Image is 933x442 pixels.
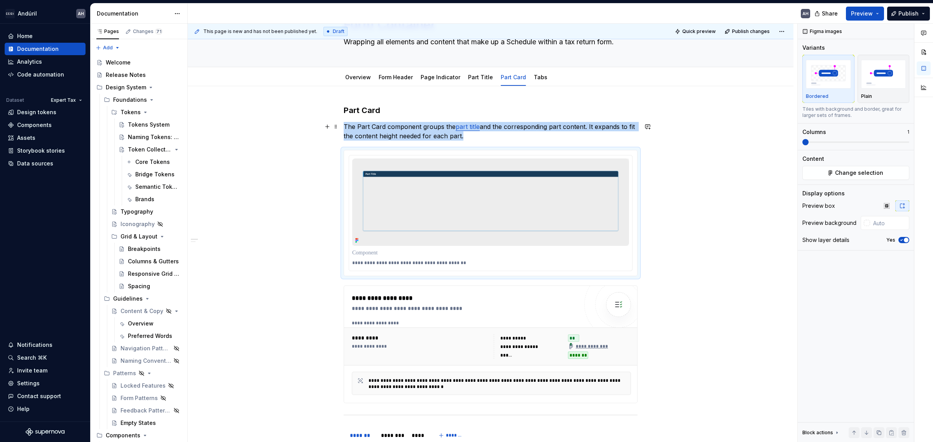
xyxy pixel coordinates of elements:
[93,42,122,53] button: Add
[802,155,824,163] div: Content
[108,342,184,355] a: Navigation Patterns
[108,392,184,404] a: Form Patterns
[835,169,883,177] span: Change selection
[121,220,155,228] div: Iconography
[93,69,184,81] a: Release Notes
[115,243,184,255] a: Breakpoints
[51,97,76,103] span: Expert Tax
[17,108,56,116] div: Design tokens
[47,95,86,106] button: Expert Tax
[802,236,849,244] div: Show layer details
[732,28,770,35] span: Publish changes
[108,230,184,243] div: Grid & Layout
[121,382,166,390] div: Locked Features
[5,157,86,170] a: Data sources
[531,69,550,85] div: Tabs
[682,28,716,35] span: Quick preview
[108,205,184,218] a: Typography
[128,320,154,327] div: Overview
[128,245,161,253] div: Breakpoints
[106,59,131,66] div: Welcome
[123,156,184,168] a: Core Tokens
[851,10,873,17] span: Preview
[115,118,184,131] a: Tokens System
[802,44,825,52] div: Variants
[806,60,851,88] img: placeholder
[418,69,463,85] div: Page Indicator
[17,121,52,129] div: Components
[802,219,856,227] div: Preview background
[5,119,86,131] a: Components
[886,237,895,243] label: Yes
[115,268,184,280] a: Responsive Grid Behavior
[113,96,147,104] div: Foundations
[342,69,374,85] div: Overview
[17,379,40,387] div: Settings
[5,106,86,118] a: Design tokens
[203,28,317,35] span: This page is new and has not been published yet.
[344,122,638,141] p: The Part Card component groups the and the corresponding part content. It expands to fit the cont...
[101,94,184,106] div: Foundations
[806,93,828,99] p: Bordered
[468,74,493,80] a: Part Title
[128,332,172,340] div: Preferred Words
[887,7,930,21] button: Publish
[135,183,180,191] div: Semantic Tokens
[5,377,86,390] a: Settings
[5,56,86,68] a: Analytics
[898,10,919,17] span: Publish
[802,55,854,103] button: placeholderBordered
[135,158,170,166] div: Core Tokens
[106,84,146,91] div: Design System
[17,134,35,142] div: Assets
[17,392,61,400] div: Contact support
[5,403,86,415] button: Help
[108,305,184,317] a: Content & Copy
[802,202,835,210] div: Preview box
[861,60,906,88] img: placeholder
[121,208,153,216] div: Typography
[121,357,171,365] div: Naming Convention Patterns
[121,108,141,116] div: Tokens
[121,407,171,414] div: Feedback Patterns
[345,74,371,80] a: Overview
[115,255,184,268] a: Columns & Gutters
[498,69,529,85] div: Part Card
[846,7,884,21] button: Preview
[858,55,910,103] button: placeholderPlain
[108,355,184,367] a: Naming Convention Patterns
[333,28,344,35] span: Draft
[135,195,154,203] div: Brands
[5,9,15,18] img: 572984b3-56a8-419d-98bc-7b186c70b928.png
[17,354,47,362] div: Search ⌘K
[822,10,838,17] span: Share
[108,106,184,118] div: Tokens
[115,131,184,143] a: Naming Tokens: Our Framework
[121,394,158,402] div: Form Patterns
[106,432,140,439] div: Components
[802,427,840,438] div: Block actions
[155,28,162,35] span: 71
[121,345,171,352] div: Navigation Patterns
[97,10,170,17] div: Documentation
[501,74,526,80] a: Part Card
[93,429,184,442] div: Components
[78,10,84,17] div: AH
[108,417,184,429] a: Empty States
[465,69,496,85] div: Part Title
[6,97,24,103] div: Dataset
[802,166,909,180] button: Change selection
[5,339,86,351] button: Notifications
[26,428,65,436] svg: Supernova Logo
[121,419,156,427] div: Empty States
[802,128,826,136] div: Columns
[17,341,52,349] div: Notifications
[128,133,180,141] div: Naming Tokens: Our Framework
[128,282,150,290] div: Spacing
[456,123,480,131] a: part title
[108,218,184,230] a: Iconography
[115,317,184,330] a: Overview
[93,81,184,94] div: Design System
[5,352,86,364] button: Search ⌘K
